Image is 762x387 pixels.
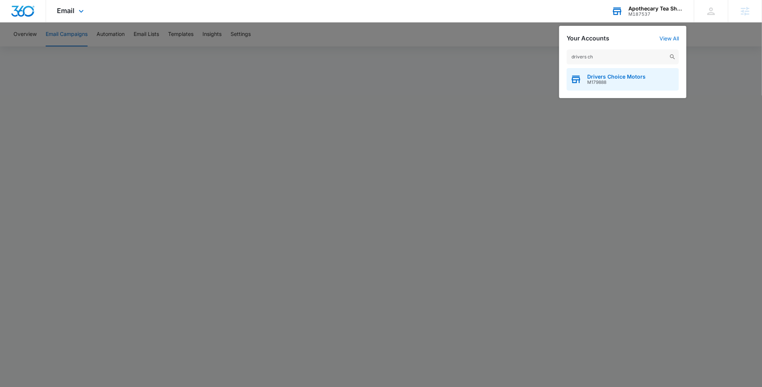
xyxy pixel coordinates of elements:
[659,35,679,42] a: View All
[567,49,679,64] input: Search Accounts
[587,74,646,80] span: Drivers Choice Motors
[628,6,683,12] div: account name
[567,68,679,91] button: Drivers Choice MotorsM179888
[567,35,609,42] h2: Your Accounts
[57,7,75,15] span: Email
[587,80,646,85] span: M179888
[628,12,683,17] div: account id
